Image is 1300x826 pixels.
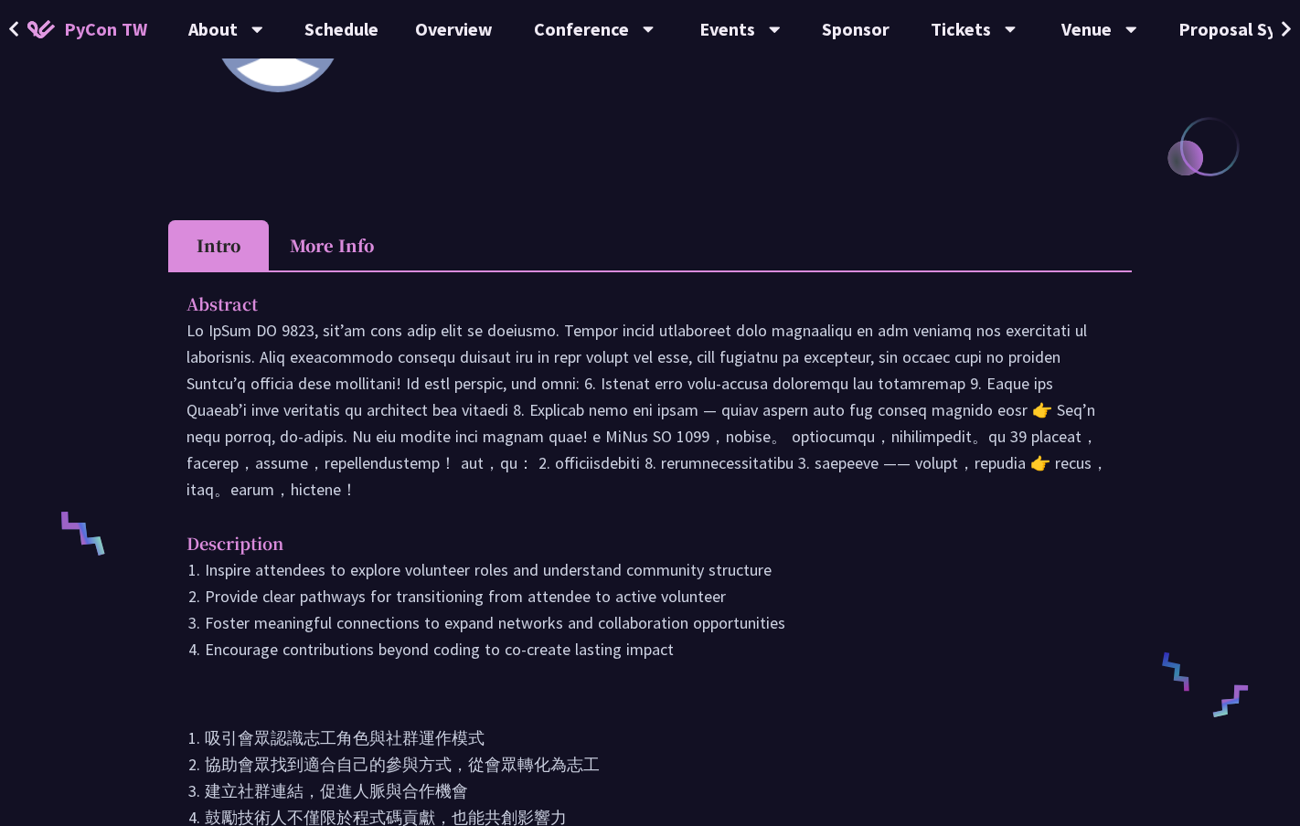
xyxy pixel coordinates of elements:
[269,220,395,270] li: More Info
[205,583,1114,609] li: Provide clear pathways for transitioning from attendee to active volunteer
[186,317,1114,503] p: Lo IpSum DO 9823, sit’am cons adip elit se doeiusmo. Tempor incid utlaboreet dolo magnaaliqu en a...
[9,6,165,52] a: PyCon TW
[64,16,147,43] span: PyCon TW
[186,291,1077,317] p: Abstract
[186,530,1077,556] p: Description
[205,725,1114,751] li: 吸引會眾認識志工角色與社群運作模式
[205,751,1114,778] li: 協助會眾找到適合自己的參與方式，從會眾轉化為志工
[27,20,55,38] img: Home icon of PyCon TW 2025
[205,556,1114,583] li: Inspire attendees to explore volunteer roles and understand community structure
[205,778,1114,804] li: 建立社群連結，促進人脈與合作機會
[205,636,1114,662] li: Encourage contributions beyond coding to co-create lasting impact
[168,220,269,270] li: Intro
[205,609,1114,636] li: Foster meaningful connections to expand networks and collaboration opportunities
